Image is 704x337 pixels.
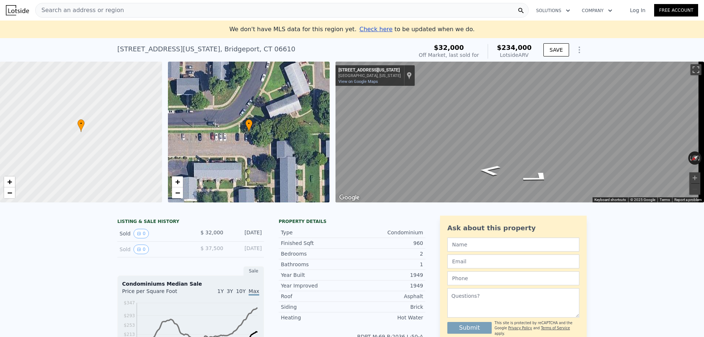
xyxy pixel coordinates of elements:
[352,282,423,289] div: 1949
[236,288,246,294] span: 10Y
[335,62,704,202] div: Map
[688,152,702,164] button: Reset the view
[117,219,264,226] div: LISTING & SALE HISTORY
[4,187,15,198] a: Zoom out
[117,44,296,54] div: [STREET_ADDRESS][US_STATE] , Bridgeport , CT 06610
[447,254,579,268] input: Email
[352,303,423,311] div: Brick
[654,4,698,17] a: Free Account
[124,323,135,328] tspan: $253
[352,239,423,247] div: 960
[447,271,579,285] input: Phone
[689,184,700,195] button: Zoom out
[497,51,532,59] div: Lotside ARV
[281,303,352,311] div: Siding
[352,314,423,321] div: Hot Water
[172,176,183,187] a: Zoom in
[281,271,352,279] div: Year Built
[352,293,423,300] div: Asphalt
[419,51,479,59] div: Off Market, last sold for
[124,313,135,318] tspan: $293
[133,245,149,254] button: View historical data
[338,67,401,73] div: [STREET_ADDRESS][US_STATE]
[359,26,392,33] span: Check here
[508,326,532,330] a: Privacy Policy
[36,6,124,15] span: Search an address or region
[77,120,85,127] span: •
[543,43,569,56] button: SAVE
[281,261,352,268] div: Bathrooms
[352,229,423,236] div: Condominium
[447,238,579,252] input: Name
[660,198,670,202] a: Terms (opens in new tab)
[434,44,464,51] span: $32,000
[594,197,626,202] button: Keyboard shortcuts
[120,245,185,254] div: Sold
[674,198,702,202] a: Report a problem
[172,187,183,198] a: Zoom out
[77,119,85,132] div: •
[470,163,509,178] path: Go Northeast, Louisiana Ave
[530,4,576,17] button: Solutions
[407,72,412,80] a: Show location on map
[447,223,579,233] div: Ask about this property
[281,293,352,300] div: Roof
[281,239,352,247] div: Finished Sqft
[359,25,474,34] div: to be updated when we do.
[572,43,587,57] button: Show Options
[510,169,564,186] path: Go West, Louisiana Ave
[7,188,12,197] span: −
[243,266,264,276] div: Sale
[124,332,135,337] tspan: $213
[229,25,474,34] div: We don't have MLS data for this region yet.
[352,250,423,257] div: 2
[124,300,135,305] tspan: $347
[688,151,692,165] button: Rotate counterclockwise
[133,229,149,238] button: View historical data
[497,44,532,51] span: $234,000
[227,288,233,294] span: 3Y
[690,64,701,75] button: Toggle fullscreen view
[281,229,352,236] div: Type
[352,271,423,279] div: 1949
[352,261,423,268] div: 1
[4,176,15,187] a: Zoom in
[281,314,352,321] div: Heating
[245,120,253,127] span: •
[447,322,492,334] button: Submit
[6,5,29,15] img: Lotside
[337,193,362,202] a: Open this area in Google Maps (opens a new window)
[279,219,425,224] div: Property details
[175,177,180,186] span: +
[229,245,262,254] div: [DATE]
[229,229,262,238] div: [DATE]
[541,326,570,330] a: Terms of Service
[576,4,618,17] button: Company
[281,282,352,289] div: Year Improved
[621,7,654,14] a: Log In
[122,287,191,299] div: Price per Square Foot
[337,193,362,202] img: Google
[689,172,700,183] button: Zoom in
[338,79,378,84] a: View on Google Maps
[630,198,655,202] span: © 2025 Google
[495,320,579,336] div: This site is protected by reCAPTCHA and the Google and apply.
[245,119,253,132] div: •
[335,62,704,202] div: Street View
[201,230,223,235] span: $ 32,000
[201,245,223,251] span: $ 37,500
[338,73,401,78] div: [GEOGRAPHIC_DATA], [US_STATE]
[698,151,702,165] button: Rotate clockwise
[122,280,259,287] div: Condominiums Median Sale
[7,177,12,186] span: +
[281,250,352,257] div: Bedrooms
[175,188,180,197] span: −
[120,229,185,238] div: Sold
[217,288,224,294] span: 1Y
[249,288,259,296] span: Max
